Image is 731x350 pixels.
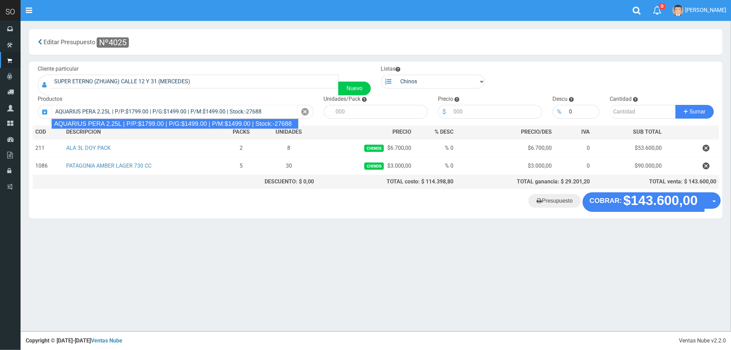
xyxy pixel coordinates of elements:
[33,139,63,157] td: 211
[76,129,101,135] span: CRIPCION
[623,193,698,208] strong: $143.600,00
[690,109,706,114] span: Sumar
[51,119,299,129] div: AQUARIUS PERA 2.25L | P/P:$1799.00 | P/G:$1499.00 | P/M:$1499.00 | Stock:-27688
[552,95,568,103] label: Descu
[338,82,370,95] a: Nuevo
[610,95,632,103] label: Cantidad
[555,139,593,157] td: 0
[589,197,622,204] strong: COBRAR:
[33,157,63,175] td: 1086
[33,125,63,139] th: COD
[450,105,542,119] input: 000
[521,129,552,135] span: PRECIO/DES
[381,65,401,73] label: Listas
[435,129,453,135] span: % DESC
[364,145,384,152] span: Chinos
[581,129,590,135] span: IVA
[610,105,676,119] input: Cantidad
[438,105,450,119] div: $
[224,178,314,186] div: DESCUENTO: $ 0,00
[66,162,151,169] a: PATAGONIA AMBER LAGER 730 CC
[456,139,555,157] td: $6.700,00
[221,125,261,139] th: PACKS
[261,139,317,157] td: 8
[319,178,453,186] div: TOTAL costo: $ 114.398,80
[595,178,716,186] div: TOTAL venta: $ 143.600,00
[221,157,261,175] td: 5
[414,139,456,157] td: % 0
[456,157,555,175] td: $3.000,00
[583,192,705,212] button: COBRAR: $143.600,00
[221,139,261,157] td: 2
[633,128,662,136] span: SUB TOTAL
[38,65,78,73] label: Cliente particular
[528,194,581,208] a: Presupuesto
[51,105,297,119] input: Introduzca el nombre del producto
[38,95,62,103] label: Productos
[26,337,122,344] strong: Copyright © [DATE]-[DATE]
[51,75,339,88] input: Consumidor Final
[438,95,453,103] label: Precio
[91,337,122,344] a: Ventas Nube
[679,337,726,345] div: Ventas Nube v2.2.0
[593,157,664,175] td: $90.000,00
[414,157,456,175] td: % 0
[685,7,726,13] span: [PERSON_NAME]
[555,157,593,175] td: 0
[261,157,317,175] td: 30
[97,37,129,48] span: Nº4025
[63,125,221,139] th: DES
[565,105,599,119] input: 000
[44,38,95,46] span: Editar Presupuesto
[593,139,664,157] td: $53.600,00
[317,139,414,157] td: $6.700,00
[659,3,665,10] span: 0
[459,178,590,186] div: TOTAL ganancia: $ 29.201,20
[332,105,428,119] input: 000
[317,157,414,175] td: $3.000,00
[675,105,714,119] button: Sumar
[552,105,565,119] div: %
[364,162,384,170] span: Chinos
[392,128,411,136] span: PRECIO
[672,5,684,16] img: User Image
[324,95,361,103] label: Unidades/Pack
[261,125,317,139] th: UNIDADES
[66,145,111,151] a: ALA 3L DOY PACK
